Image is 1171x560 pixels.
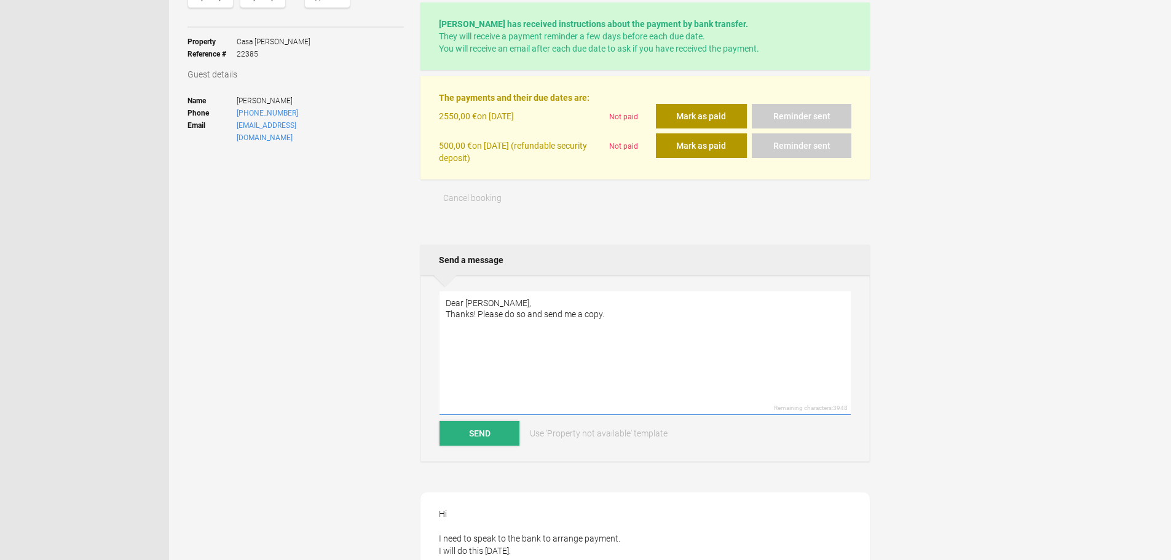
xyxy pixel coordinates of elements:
strong: Phone [187,107,237,119]
strong: Property [187,36,237,48]
strong: Name [187,95,237,107]
div: Not paid [604,133,656,164]
a: Use 'Property not available' template [521,421,676,446]
strong: The payments and their due dates are: [439,93,589,103]
h3: Guest details [187,68,404,81]
a: [PHONE_NUMBER] [237,109,298,117]
button: Mark as paid [656,133,747,158]
strong: Email [187,119,237,144]
span: [PERSON_NAME] [237,95,350,107]
button: Reminder sent [752,104,851,128]
strong: Reference # [187,48,237,60]
div: on [DATE] (refundable security deposit) [439,133,604,164]
span: Cancel booking [443,193,502,203]
div: on [DATE] [439,104,604,133]
p: They will receive a payment reminder a few days before each due date. You will receive an email a... [439,18,851,55]
span: 22385 [237,48,310,60]
button: Reminder sent [752,133,851,158]
span: Casa [PERSON_NAME] [237,36,310,48]
button: Mark as paid [656,104,747,128]
a: [EMAIL_ADDRESS][DOMAIN_NAME] [237,121,296,142]
flynt-currency: 2550,00 € [439,111,477,121]
button: Send [440,421,519,446]
flynt-currency: 500,00 € [439,141,472,151]
button: Cancel booking [420,186,524,210]
strong: [PERSON_NAME] has received instructions about the payment by bank transfer. [439,19,748,29]
h2: Send a message [420,245,870,275]
div: Not paid [604,104,656,133]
